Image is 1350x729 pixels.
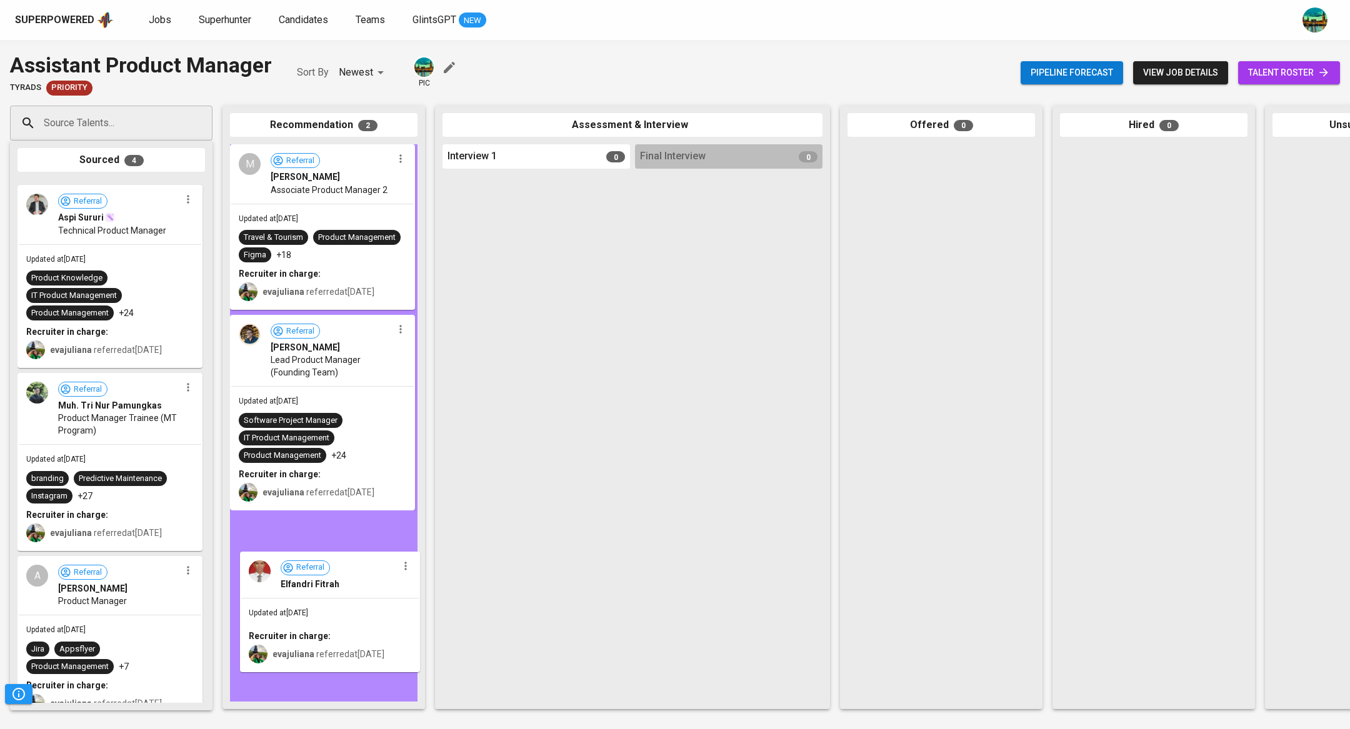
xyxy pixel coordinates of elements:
span: 0 [606,151,625,162]
a: talent roster [1238,61,1340,84]
div: Recommendation [230,113,417,137]
div: Hired [1060,113,1247,137]
span: NEW [459,14,486,27]
p: Sort By [297,65,329,80]
div: Offered [847,113,1035,137]
span: 0 [954,120,973,131]
span: Final Interview [640,149,706,164]
span: talent roster [1248,65,1330,81]
span: Teams [356,14,385,26]
span: 0 [799,151,817,162]
span: Tyrads [10,82,41,94]
a: Teams [356,12,387,28]
img: app logo [97,11,114,29]
span: Superhunter [199,14,251,26]
div: Sourced [17,148,205,172]
span: 0 [1159,120,1179,131]
span: Pipeline forecast [1031,65,1113,81]
span: Priority [46,82,92,94]
a: Candidates [279,12,331,28]
a: Superpoweredapp logo [15,11,114,29]
span: 2 [358,120,377,131]
div: pic [413,56,435,89]
a: Jobs [149,12,174,28]
span: 4 [124,155,144,166]
img: a5d44b89-0c59-4c54-99d0-a63b29d42bd3.jpg [1302,7,1327,32]
button: Open [206,122,208,124]
span: Interview 1 [447,149,497,164]
a: Superhunter [199,12,254,28]
button: Pipeline Triggers [5,684,32,704]
img: a5d44b89-0c59-4c54-99d0-a63b29d42bd3.jpg [414,57,434,77]
button: Pipeline forecast [1021,61,1123,84]
button: view job details [1133,61,1228,84]
span: Jobs [149,14,171,26]
div: Superpowered [15,13,94,27]
div: Assessment & Interview [442,113,822,137]
span: Candidates [279,14,328,26]
div: Newest [339,61,388,84]
a: GlintsGPT NEW [412,12,486,28]
span: view job details [1143,65,1218,81]
div: Assistant Product Manager [10,50,272,81]
span: GlintsGPT [412,14,456,26]
p: Newest [339,65,373,80]
div: New Job received from Demand Team [46,81,92,96]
